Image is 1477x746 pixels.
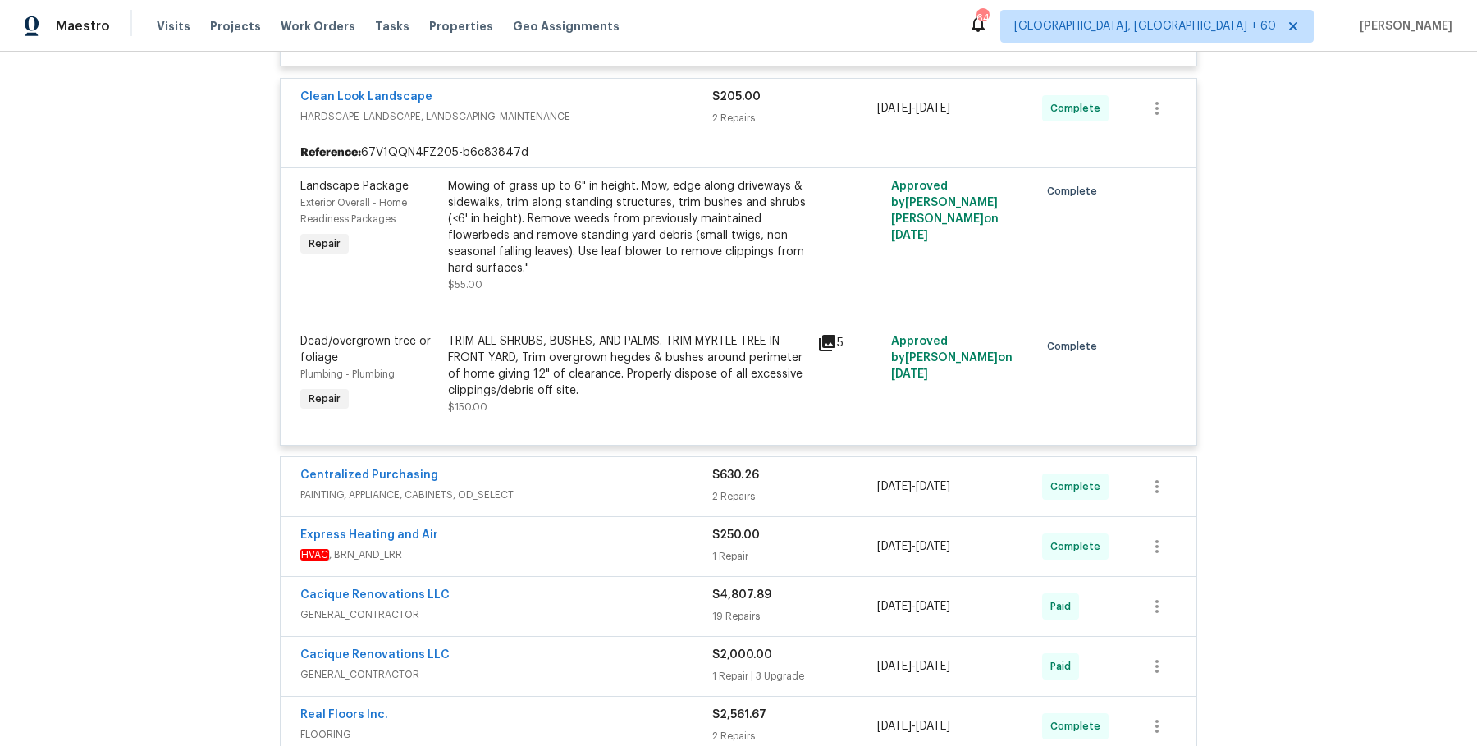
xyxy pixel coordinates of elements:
span: $630.26 [712,469,759,481]
span: [PERSON_NAME] [1353,18,1452,34]
span: $2,561.67 [712,709,766,721]
span: [DATE] [877,661,912,672]
a: Real Floors Inc. [300,709,388,721]
div: 2 Repairs [712,488,877,505]
span: [DATE] [891,368,928,380]
div: 19 Repairs [712,608,877,625]
div: 67V1QQN4FZ205-b6c83847d [281,138,1196,167]
span: - [877,538,950,555]
div: 5 [817,333,881,353]
span: HARDSCAPE_LANDSCAPE, LANDSCAPING_MAINTENANCE [300,108,712,125]
span: Complete [1047,183,1104,199]
span: $4,807.89 [712,589,771,601]
span: Work Orders [281,18,355,34]
a: Centralized Purchasing [300,469,438,481]
span: Complete [1050,478,1107,495]
span: - [877,718,950,735]
span: [DATE] [877,721,912,732]
span: [GEOGRAPHIC_DATA], [GEOGRAPHIC_DATA] + 60 [1014,18,1276,34]
div: 2 Repairs [712,728,877,744]
span: $150.00 [448,402,487,412]
a: Express Heating and Air [300,529,438,541]
span: [DATE] [916,721,950,732]
span: Dead/overgrown tree or foliage [300,336,431,364]
span: Complete [1050,718,1107,735]
span: Exterior Overall - Home Readiness Packages [300,198,407,224]
span: $2,000.00 [712,649,772,661]
span: [DATE] [916,661,950,672]
span: GENERAL_CONTRACTOR [300,666,712,683]
span: Paid [1050,658,1077,675]
span: Approved by [PERSON_NAME] [PERSON_NAME] on [891,181,999,241]
span: - [877,100,950,117]
span: Paid [1050,598,1077,615]
span: Repair [302,391,347,407]
span: [DATE] [891,230,928,241]
span: $205.00 [712,91,761,103]
span: [DATE] [916,103,950,114]
span: - [877,478,950,495]
span: Projects [210,18,261,34]
span: Maestro [56,18,110,34]
span: Plumbing - Plumbing [300,369,395,379]
span: FLOORING [300,726,712,743]
b: Reference: [300,144,361,161]
span: Complete [1047,338,1104,355]
span: Geo Assignments [513,18,620,34]
span: - [877,598,950,615]
span: [DATE] [877,601,912,612]
div: 2 Repairs [712,110,877,126]
a: Cacique Renovations LLC [300,649,450,661]
span: Complete [1050,538,1107,555]
span: Repair [302,236,347,252]
span: Landscape Package [300,181,409,192]
em: HVAC [300,549,329,561]
span: [DATE] [877,103,912,114]
div: 1 Repair | 3 Upgrade [712,668,877,684]
span: Visits [157,18,190,34]
span: $250.00 [712,529,760,541]
span: [DATE] [916,481,950,492]
span: Approved by [PERSON_NAME] on [891,336,1013,380]
span: GENERAL_CONTRACTOR [300,606,712,623]
span: Complete [1050,100,1107,117]
div: Mowing of grass up to 6" in height. Mow, edge along driveways & sidewalks, trim along standing st... [448,178,807,277]
span: [DATE] [877,481,912,492]
a: Cacique Renovations LLC [300,589,450,601]
span: $55.00 [448,280,482,290]
div: 1 Repair [712,548,877,565]
span: [DATE] [916,601,950,612]
a: Clean Look Landscape [300,91,432,103]
span: [DATE] [877,541,912,552]
span: [DATE] [916,541,950,552]
span: - [877,658,950,675]
div: 648 [976,10,988,26]
span: , BRN_AND_LRR [300,547,712,563]
span: Tasks [375,21,409,32]
span: PAINTING, APPLIANCE, CABINETS, OD_SELECT [300,487,712,503]
span: Properties [429,18,493,34]
div: TRIM ALL SHRUBS, BUSHES, AND PALMS. TRIM MYRTLE TREE IN FRONT YARD, Trim overgrown hegdes & bushe... [448,333,807,399]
